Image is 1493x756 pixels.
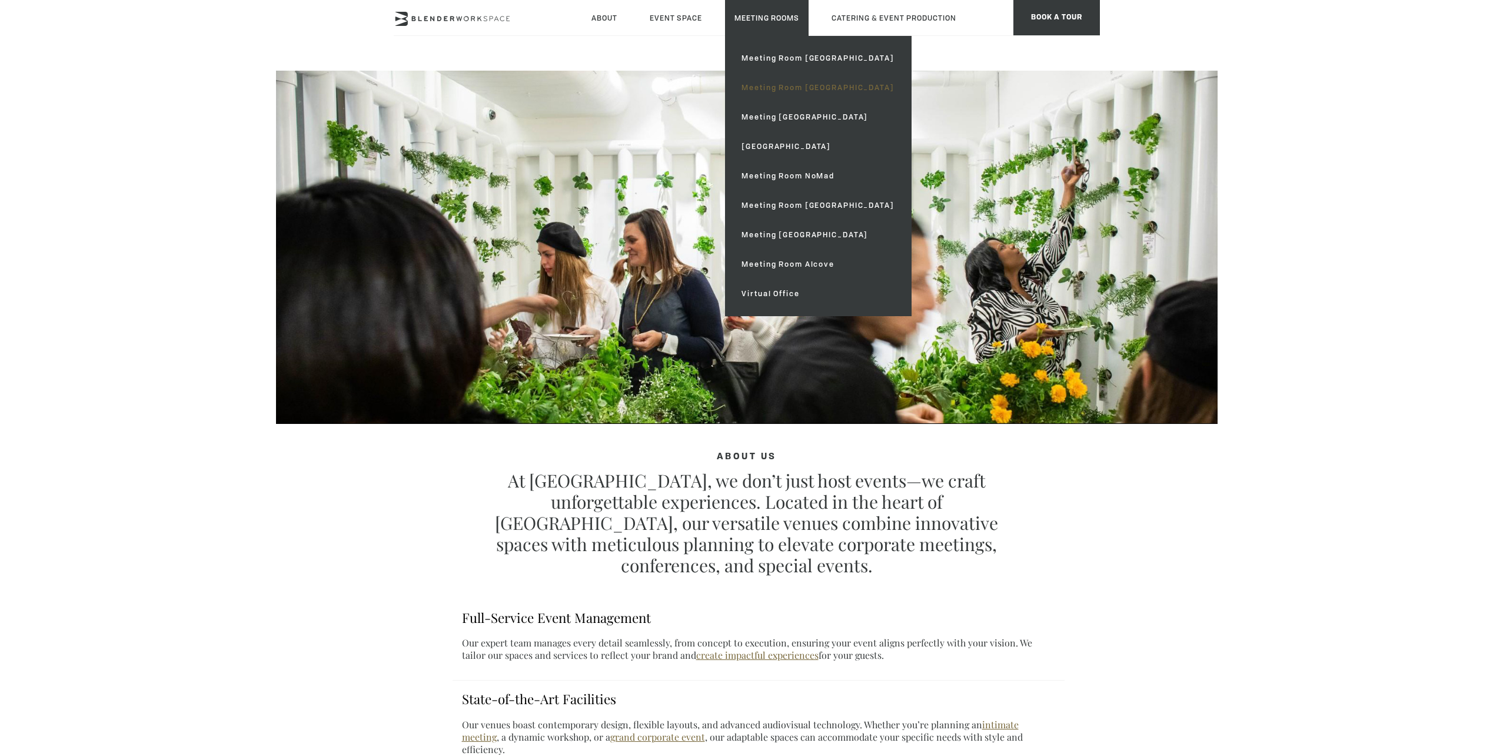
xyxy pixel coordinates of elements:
[462,690,1055,708] h3: State-of-the-Art Facilities
[732,132,903,161] a: [GEOGRAPHIC_DATA]
[732,44,903,73] a: Meeting Room [GEOGRAPHIC_DATA]
[462,718,1019,743] a: intimate meeting
[488,470,1006,576] p: At [GEOGRAPHIC_DATA], we don’t just host events—we craft unforgettable experiences. Located in th...
[732,161,903,191] a: Meeting Room NoMad
[462,636,1055,661] p: Our expert team manages every detail seamlessly, from concept to execution, ensuring your event a...
[732,191,903,220] a: Meeting Room [GEOGRAPHIC_DATA]
[732,102,903,132] a: Meeting [GEOGRAPHIC_DATA]
[462,718,1055,755] p: Our venues boast contemporary design, flexible layouts, and advanced audiovisual technology. Whet...
[696,649,819,661] a: create impactful experiences
[732,73,903,102] a: Meeting Room [GEOGRAPHIC_DATA]
[732,220,903,250] a: Meeting [GEOGRAPHIC_DATA]
[462,609,1055,627] h3: Full-Service Event Management
[732,279,903,309] a: Virtual Office
[488,452,1006,463] h4: About Us
[732,250,903,279] a: Meeting Room Alcove
[610,731,705,743] a: grand corporate event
